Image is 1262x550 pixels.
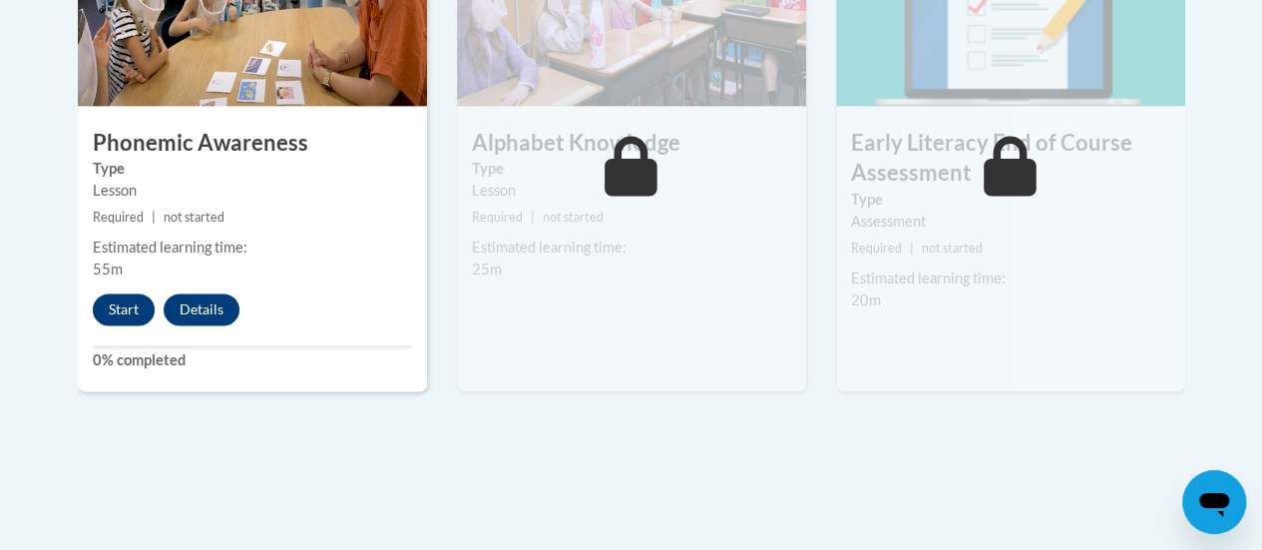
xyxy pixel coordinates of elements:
[457,128,806,159] h3: Alphabet Knowledge
[910,241,914,256] span: |
[922,241,983,256] span: not started
[93,180,412,202] div: Lesson
[851,211,1170,233] div: Assessment
[851,268,1170,289] div: Estimated learning time:
[851,241,902,256] span: Required
[851,291,881,308] span: 20m
[472,158,791,180] label: Type
[93,237,412,259] div: Estimated learning time:
[152,210,156,225] span: |
[78,128,427,159] h3: Phonemic Awareness
[531,210,535,225] span: |
[93,158,412,180] label: Type
[93,293,155,325] button: Start
[851,189,1170,211] label: Type
[836,128,1185,190] h3: Early Literacy End of Course Assessment
[1182,470,1246,534] iframe: Button to launch messaging window
[472,237,791,259] div: Estimated learning time:
[93,349,412,371] label: 0% completed
[472,261,502,277] span: 25m
[164,293,239,325] button: Details
[472,210,523,225] span: Required
[93,261,123,277] span: 55m
[93,210,144,225] span: Required
[164,210,224,225] span: not started
[543,210,604,225] span: not started
[472,180,791,202] div: Lesson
